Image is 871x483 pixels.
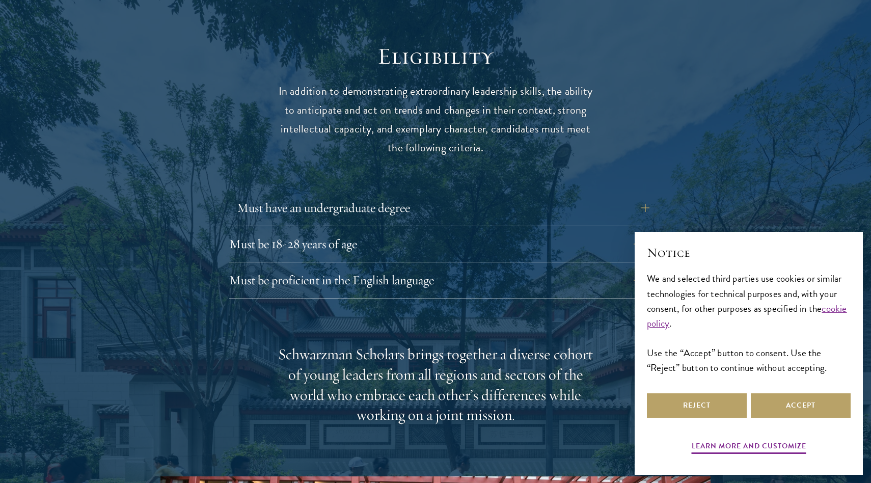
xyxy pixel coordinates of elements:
div: We and selected third parties use cookies or similar technologies for technical purposes and, wit... [647,271,851,374]
button: Must be 18-28 years of age [229,232,642,256]
button: Must have an undergraduate degree [237,196,649,220]
p: In addition to demonstrating extraordinary leadership skills, the ability to anticipate and act o... [278,82,593,157]
button: Reject [647,393,747,418]
h2: Eligibility [278,42,593,71]
button: Must be proficient in the English language [229,268,642,292]
button: Accept [751,393,851,418]
div: Schwarzman Scholars brings together a diverse cohort of young leaders from all regions and sector... [278,344,593,426]
h2: Notice [647,244,851,261]
button: Learn more and customize [692,440,806,455]
a: cookie policy [647,301,847,331]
